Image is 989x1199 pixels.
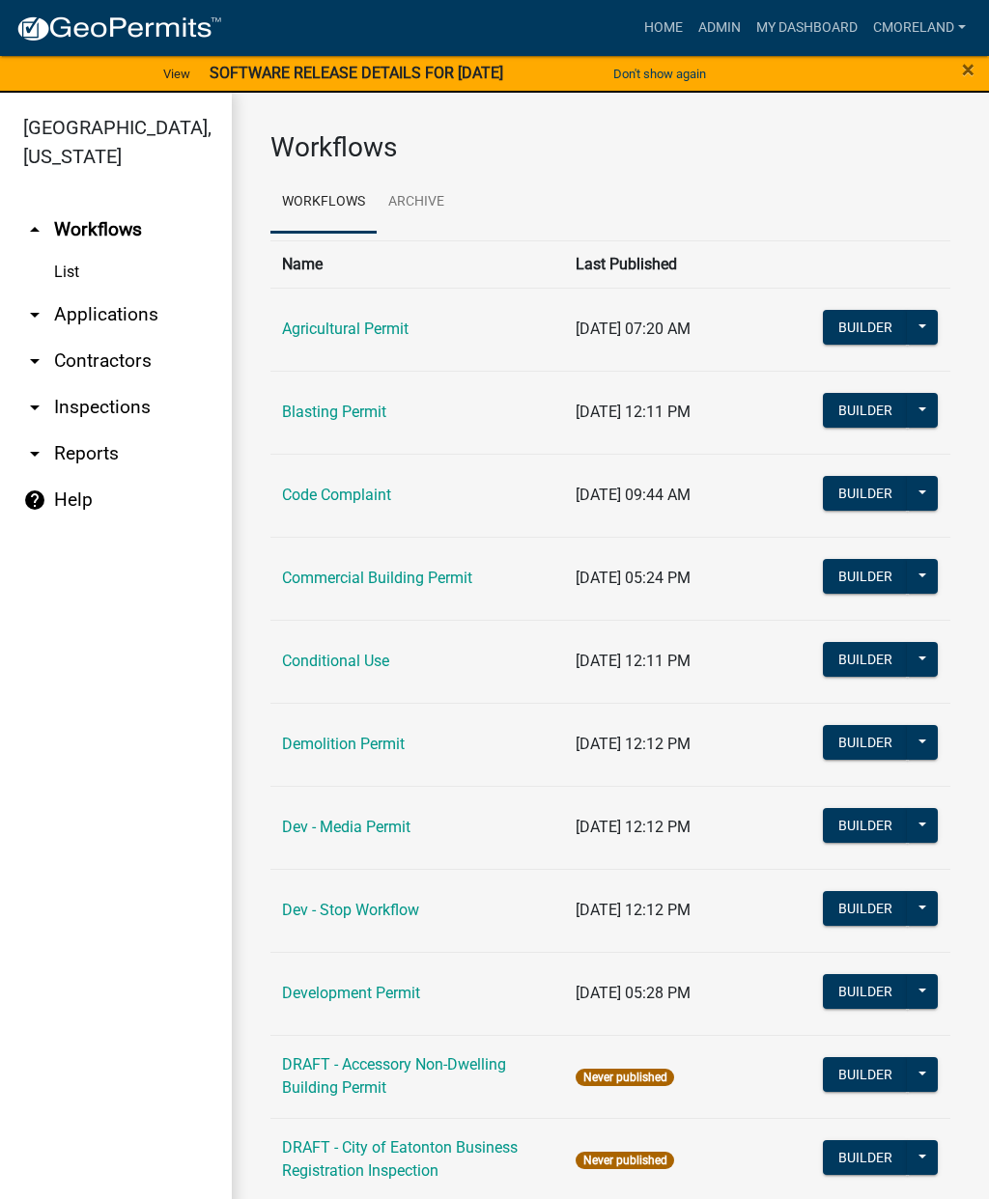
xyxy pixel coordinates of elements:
button: Builder [823,393,908,428]
span: Never published [576,1069,673,1086]
span: [DATE] 12:12 PM [576,735,691,753]
span: [DATE] 12:12 PM [576,818,691,836]
span: × [962,56,975,83]
span: [DATE] 12:11 PM [576,652,691,670]
strong: SOFTWARE RELEASE DETAILS FOR [DATE] [210,64,503,82]
h3: Workflows [270,131,950,164]
a: My Dashboard [749,10,865,46]
a: cmoreland [865,10,974,46]
span: Never published [576,1152,673,1169]
a: Admin [691,10,749,46]
a: Demolition Permit [282,735,405,753]
a: Dev - Media Permit [282,818,410,836]
button: Close [962,58,975,81]
i: arrow_drop_down [23,303,46,326]
a: Conditional Use [282,652,389,670]
button: Builder [823,891,908,926]
button: Builder [823,642,908,677]
button: Builder [823,559,908,594]
span: [DATE] 12:12 PM [576,901,691,919]
i: arrow_drop_down [23,442,46,465]
a: DRAFT - City of Eatonton Business Registration Inspection [282,1138,518,1180]
i: arrow_drop_down [23,396,46,419]
a: Workflows [270,172,377,234]
a: Commercial Building Permit [282,569,472,587]
i: arrow_drop_down [23,349,46,373]
a: View [155,58,198,90]
span: [DATE] 05:24 PM [576,569,691,587]
a: Dev - Stop Workflow [282,901,419,919]
button: Builder [823,808,908,843]
th: Last Published [564,240,810,288]
button: Don't show again [606,58,714,90]
a: Archive [377,172,456,234]
span: [DATE] 09:44 AM [576,486,691,504]
button: Builder [823,310,908,345]
span: [DATE] 12:11 PM [576,403,691,421]
i: help [23,488,46,512]
button: Builder [823,476,908,511]
button: Builder [823,1057,908,1092]
a: Blasting Permit [282,403,386,421]
a: DRAFT - Accessory Non-Dwelling Building Permit [282,1055,506,1097]
span: [DATE] 05:28 PM [576,984,691,1002]
button: Builder [823,974,908,1009]
button: Builder [823,1140,908,1175]
a: Code Complaint [282,486,391,504]
a: Development Permit [282,984,420,1002]
a: Home [636,10,691,46]
span: [DATE] 07:20 AM [576,320,691,338]
i: arrow_drop_up [23,218,46,241]
a: Agricultural Permit [282,320,409,338]
th: Name [270,240,564,288]
button: Builder [823,725,908,760]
